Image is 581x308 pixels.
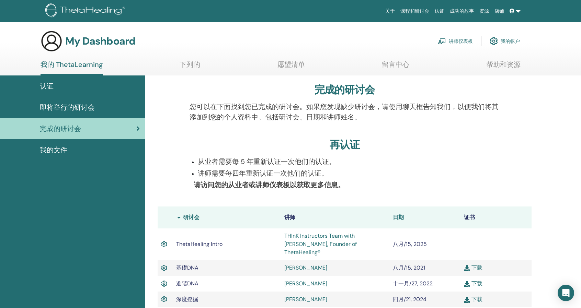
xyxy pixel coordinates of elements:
[389,276,460,292] td: 十一月/27, 2022
[40,102,95,112] span: 即将举行的研讨会
[161,279,167,288] img: Active Certificate
[315,84,375,96] h3: 完成的研讨会
[486,60,521,74] a: 帮助和资源
[389,292,460,307] td: 四月/21, 2024
[330,139,360,151] h3: 再认证
[176,264,198,271] span: 基礎DNA
[180,60,200,74] a: 下列的
[460,206,532,228] th: 证书
[438,34,473,49] a: 讲师仪表板
[198,156,499,167] p: 从业者需要每 5 年重新认证一次他们的认证。
[492,5,507,17] a: 店铺
[40,145,67,155] span: 我的文件
[281,206,389,228] th: 讲师
[558,285,574,301] div: Open Intercom Messenger
[161,263,167,272] img: Active Certificate
[383,5,398,17] a: 关于
[438,38,446,44] img: chalkboard-teacher.svg
[464,265,470,271] img: download.svg
[176,296,198,303] span: 深度挖掘
[490,35,498,47] img: cog.svg
[176,240,223,248] span: ThetaHealing Intro
[161,295,167,304] img: Active Certificate
[490,34,520,49] a: 我的帐户
[393,214,404,221] a: 日期
[161,240,167,249] img: Active Certificate
[464,296,482,303] a: 下载
[284,296,327,303] a: [PERSON_NAME]
[389,260,460,276] td: 八月/15, 2021
[277,60,305,74] a: 愿望清单
[176,280,198,287] span: 進階DNA
[190,102,499,122] p: 您可以在下面找到您已完成的研讨会。如果您发现缺少研讨会，请使用聊天框告知我们，以便我们将其添加到您的个人资料中。包括研讨会、日期和讲师姓名。
[464,297,470,303] img: download.svg
[447,5,477,17] a: 成功的故事
[194,180,345,189] b: 请访问您的从业者或讲师仪表板以获取更多信息。
[477,5,492,17] a: 资源
[284,232,357,256] a: THInK Instructors Team with [PERSON_NAME], Founder of ThetaHealing®
[398,5,432,17] a: 课程和研讨会
[41,60,103,75] a: 我的 ThetaLearning
[284,280,327,287] a: [PERSON_NAME]
[41,30,62,52] img: generic-user-icon.jpg
[464,281,470,287] img: download.svg
[389,228,460,260] td: 八月/15, 2025
[432,5,447,17] a: 认证
[65,35,135,47] h3: My Dashboard
[40,123,81,134] span: 完成的研讨会
[40,81,54,91] span: 认证
[382,60,409,74] a: 留言中心
[284,264,327,271] a: [PERSON_NAME]
[45,3,127,19] img: logo.png
[464,264,482,271] a: 下载
[198,168,499,178] p: 讲师需要每四年重新认证一次他们的认证。
[464,280,482,287] a: 下载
